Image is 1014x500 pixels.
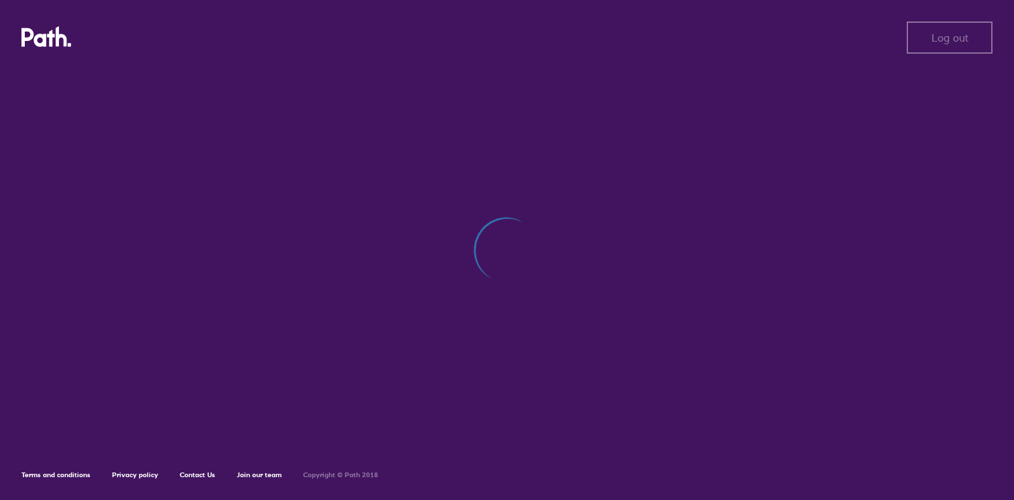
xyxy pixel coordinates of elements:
[180,470,215,479] a: Contact Us
[112,470,158,479] a: Privacy policy
[303,471,378,479] h6: Copyright © Path 2018
[21,470,91,479] a: Terms and conditions
[907,21,993,54] button: Log out
[932,32,968,44] span: Log out
[237,470,282,479] a: Join our team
